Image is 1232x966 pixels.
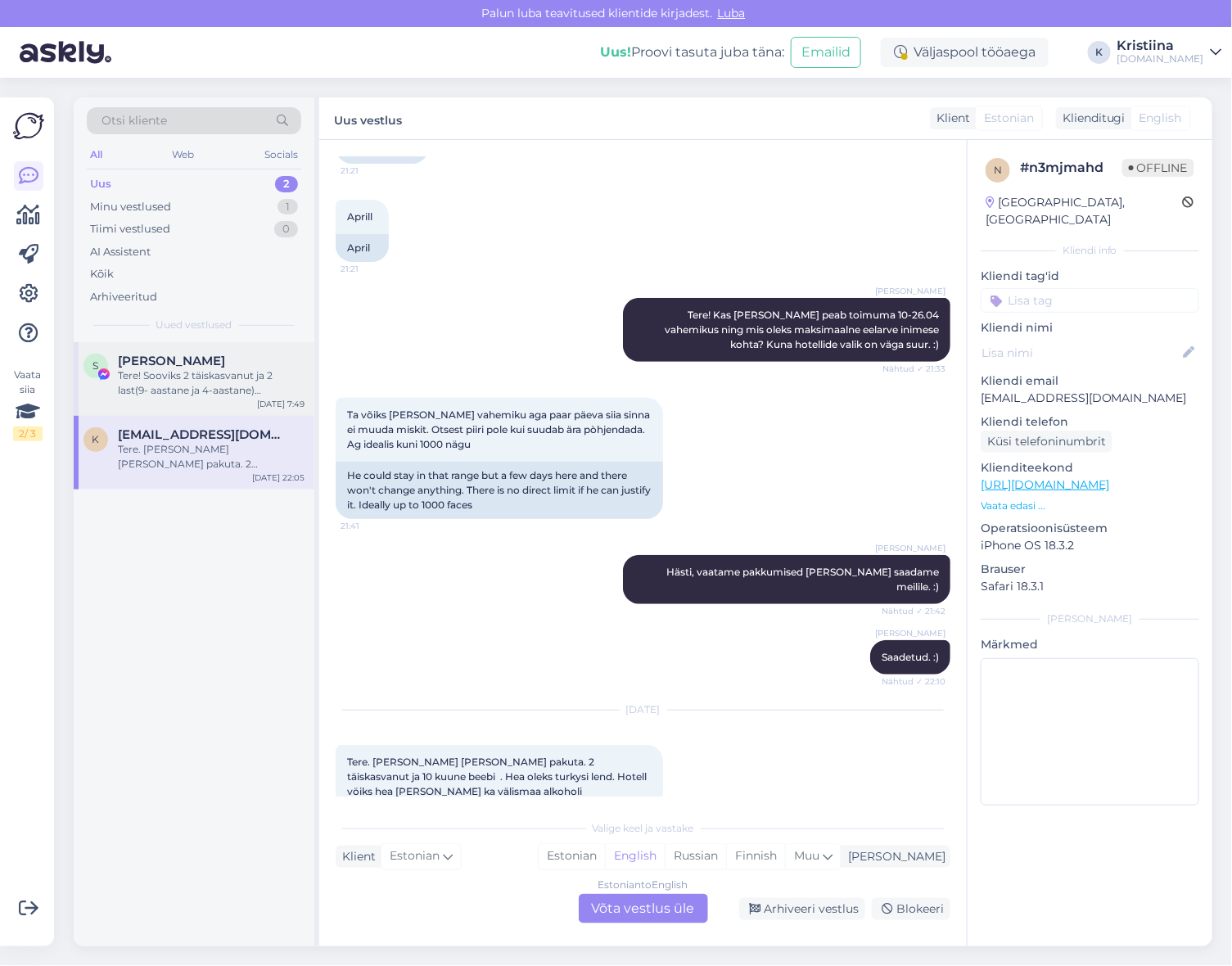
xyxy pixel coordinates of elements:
span: Uued vestlused [156,318,232,332]
input: Lisa nimi [982,344,1180,362]
span: Muu [794,848,819,863]
div: Klient [336,848,376,865]
span: [PERSON_NAME] [875,285,945,297]
div: He could stay in that range but a few days here and there won't change anything. There is no dire... [336,462,663,519]
div: Tiimi vestlused [90,221,170,237]
span: Luba [713,6,751,20]
div: Võta vestlus üle [579,894,708,923]
span: Ta võiks [PERSON_NAME] vahemiku aga paar päeva siia sinna ei muuda miskit. Otsest piiri pole kui ... [347,409,652,450]
div: [DOMAIN_NAME] [1117,52,1204,65]
div: English [605,844,665,869]
input: Lisa tag [981,288,1199,313]
div: [DATE] 7:49 [257,398,305,410]
p: Kliendi email [981,372,1199,390]
a: [URL][DOMAIN_NAME] [981,477,1109,492]
span: kristjan.roomusoks@gmail.com [118,427,288,442]
div: AI Assistent [90,244,151,260]
span: Otsi kliente [102,112,167,129]
div: Minu vestlused [90,199,171,215]
span: Offline [1122,159,1194,177]
div: [DATE] 22:05 [252,472,305,484]
span: Nähtud ✓ 21:42 [882,605,945,617]
div: Küsi telefoninumbrit [981,431,1112,453]
div: 2 [275,176,298,192]
span: n [994,164,1002,176]
span: Saadetud. :) [882,651,939,663]
div: # n3mjmahd [1020,158,1122,178]
div: 2 / 3 [13,427,43,441]
div: Kõik [90,266,114,282]
span: 21:41 [341,520,402,532]
div: 1 [278,199,298,215]
div: Uus [90,176,111,192]
p: Klienditeekond [981,459,1199,476]
div: Proovi tasuta juba täna: [600,43,784,62]
span: Estonian [984,110,1034,127]
a: Kristiina[DOMAIN_NAME] [1117,39,1222,65]
div: Valige keel ja vastake [336,821,950,836]
p: Märkmed [981,636,1199,653]
div: April [336,234,389,262]
p: Kliendi tag'id [981,268,1199,285]
span: Tere. [PERSON_NAME] [PERSON_NAME] pakuta. 2 täiskasvanut ja 10 kuune beebi . Hea oleks turkysi le... [347,756,649,797]
p: Brauser [981,561,1199,578]
span: English [1139,110,1182,127]
div: Klienditugi [1056,110,1126,127]
div: Klient [930,110,970,127]
span: S [93,359,99,372]
span: Estonian [390,847,440,865]
p: [EMAIL_ADDRESS][DOMAIN_NAME] [981,390,1199,407]
div: Väljaspool tööaega [881,38,1049,67]
div: K [1088,41,1111,64]
span: k [93,433,100,445]
div: All [87,144,106,165]
button: Emailid [791,37,861,68]
div: Estonian [539,844,605,869]
div: Arhiveeritud [90,289,157,305]
label: Uus vestlus [334,107,402,129]
div: Blokeeri [872,898,950,920]
span: Aprill [347,210,372,223]
span: Siiri Jänes [118,354,225,368]
div: [DATE] [336,702,950,717]
span: 21:21 [341,263,402,275]
div: Tere. [PERSON_NAME] [PERSON_NAME] pakuta. 2 täiskasvanut ja 10 kuune beebi . Hea oleks turkysi le... [118,442,305,472]
img: Askly Logo [13,111,44,142]
p: Safari 18.3.1 [981,578,1199,595]
span: Tere! Kas [PERSON_NAME] peab toimuma 10-26.04 vahemikus ning mis oleks maksimaalne eelarve inimes... [665,309,941,350]
div: [PERSON_NAME] [981,612,1199,626]
p: iPhone OS 18.3.2 [981,537,1199,554]
span: [PERSON_NAME] [875,542,945,554]
span: Nähtud ✓ 21:33 [882,363,945,375]
div: 0 [274,221,298,237]
span: 21:21 [341,165,402,177]
span: Hästi, vaatame pakkumised [PERSON_NAME] saadame meilile. :) [666,566,941,593]
p: Kliendi telefon [981,413,1199,431]
div: Tere! Sooviks 2 täiskasvanut ja 2 last(9- aastane ja 4-aastane) puhkusele minna. Millist hotelli ... [118,368,305,398]
p: Operatsioonisüsteem [981,520,1199,537]
b: Uus! [600,44,631,60]
div: Socials [261,144,301,165]
span: Nähtud ✓ 22:10 [882,675,945,688]
div: Kliendi info [981,243,1199,258]
div: Russian [665,844,726,869]
div: [GEOGRAPHIC_DATA], [GEOGRAPHIC_DATA] [986,194,1183,228]
div: Finnish [726,844,785,869]
div: Kristiina [1117,39,1204,52]
span: [PERSON_NAME] [875,627,945,639]
div: Web [169,144,198,165]
p: Kliendi nimi [981,319,1199,336]
div: [PERSON_NAME] [842,848,945,865]
div: Estonian to English [598,878,688,892]
p: Vaata edasi ... [981,499,1199,513]
div: Vaata siia [13,368,43,441]
div: Arhiveeri vestlus [739,898,865,920]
